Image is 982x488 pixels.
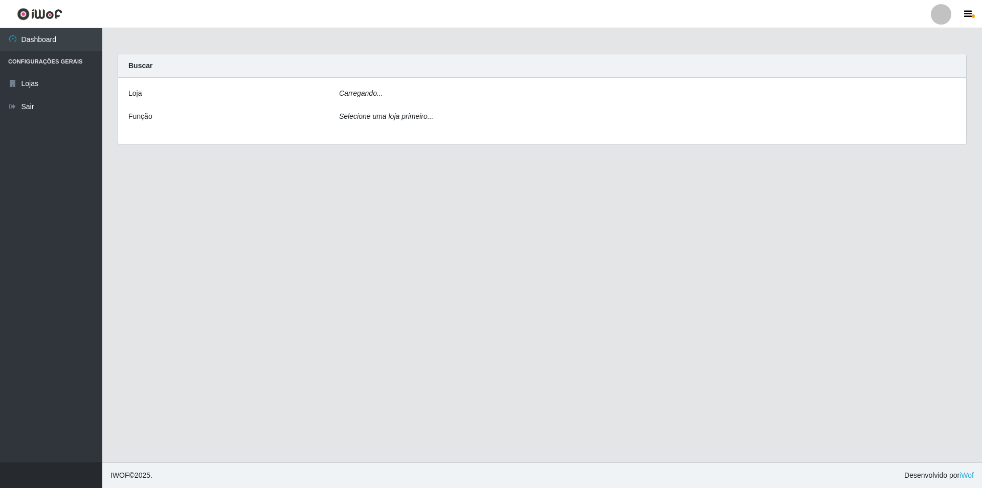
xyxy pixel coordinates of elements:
i: Selecione uma loja primeiro... [339,112,433,120]
i: Carregando... [339,89,383,97]
strong: Buscar [128,61,152,70]
label: Função [128,111,152,122]
span: © 2025 . [110,470,152,481]
span: Desenvolvido por [904,470,974,481]
label: Loja [128,88,142,99]
span: IWOF [110,471,129,479]
a: iWof [959,471,974,479]
img: CoreUI Logo [17,8,62,20]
